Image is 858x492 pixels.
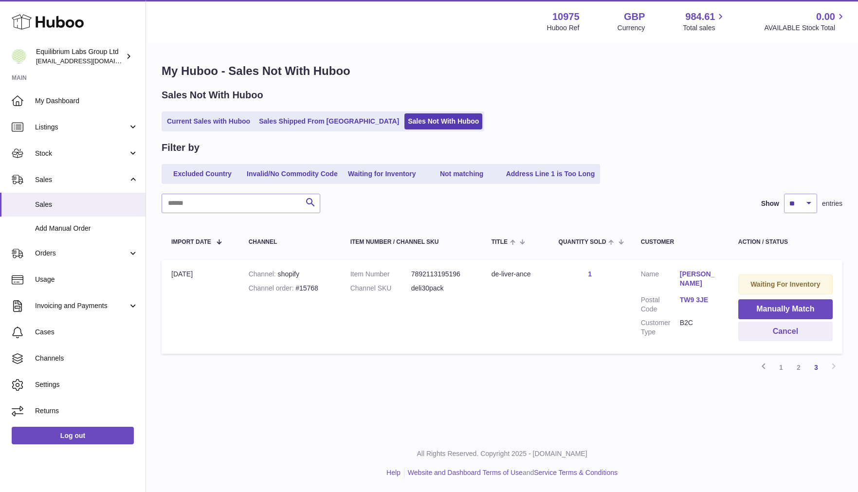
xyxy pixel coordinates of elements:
h2: Sales Not With Huboo [162,89,263,102]
span: Import date [171,239,211,245]
a: 1 [772,359,790,376]
div: Huboo Ref [547,23,580,33]
a: Not matching [423,166,501,182]
div: #15768 [249,284,331,293]
p: All Rights Reserved. Copyright 2025 - [DOMAIN_NAME] [154,449,850,458]
a: Sales Shipped From [GEOGRAPHIC_DATA] [256,113,402,129]
strong: Channel [249,270,278,278]
label: Show [761,199,779,208]
span: Sales [35,175,128,184]
a: Current Sales with Huboo [164,113,254,129]
a: Log out [12,427,134,444]
a: Service Terms & Conditions [534,469,618,476]
button: Manually Match [738,299,833,319]
strong: 10975 [552,10,580,23]
div: Currency [618,23,645,33]
a: 1 [588,270,592,278]
strong: GBP [624,10,645,23]
a: [PERSON_NAME] [680,270,719,288]
span: Settings [35,380,138,389]
span: Channels [35,354,138,363]
a: Waiting for Inventory [343,166,421,182]
div: Action / Status [738,239,833,245]
a: Sales Not With Huboo [404,113,482,129]
span: Invoicing and Payments [35,301,128,310]
dt: Item Number [350,270,411,279]
span: My Dashboard [35,96,138,106]
img: huboo@equilibriumlabs.com [12,49,26,64]
dt: Customer Type [641,318,680,337]
dd: B2C [680,318,719,337]
a: Website and Dashboard Terms of Use [408,469,523,476]
a: TW9 3JE [680,295,719,305]
a: Invalid/No Commodity Code [243,166,341,182]
strong: Waiting For Inventory [750,280,820,288]
span: Add Manual Order [35,224,138,233]
div: Customer [641,239,719,245]
span: [EMAIL_ADDRESS][DOMAIN_NAME] [36,57,143,65]
div: shopify [249,270,331,279]
dt: Name [641,270,680,291]
a: Excluded Country [164,166,241,182]
a: Help [386,469,401,476]
dd: deli30pack [411,284,472,293]
div: de-liver-ance [492,270,539,279]
span: entries [822,199,842,208]
span: AVAILABLE Stock Total [764,23,846,33]
span: Stock [35,149,128,158]
a: Address Line 1 is Too Long [503,166,599,182]
span: Usage [35,275,138,284]
span: Cases [35,328,138,337]
div: Equilibrium Labs Group Ltd [36,47,124,66]
span: Total sales [683,23,726,33]
span: Orders [35,249,128,258]
span: Listings [35,123,128,132]
span: Returns [35,406,138,416]
a: 984.61 Total sales [683,10,726,33]
span: 0.00 [816,10,835,23]
h1: My Huboo - Sales Not With Huboo [162,63,842,79]
dd: 7892113195196 [411,270,472,279]
a: 2 [790,359,807,376]
div: Channel [249,239,331,245]
span: Quantity Sold [559,239,606,245]
li: and [404,468,618,477]
dt: Postal Code [641,295,680,314]
td: [DATE] [162,260,239,354]
a: 3 [807,359,825,376]
a: 0.00 AVAILABLE Stock Total [764,10,846,33]
span: Title [492,239,508,245]
button: Cancel [738,322,833,342]
div: Item Number / Channel SKU [350,239,472,245]
span: Sales [35,200,138,209]
strong: Channel order [249,284,296,292]
span: 984.61 [685,10,715,23]
dt: Channel SKU [350,284,411,293]
h2: Filter by [162,141,200,154]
